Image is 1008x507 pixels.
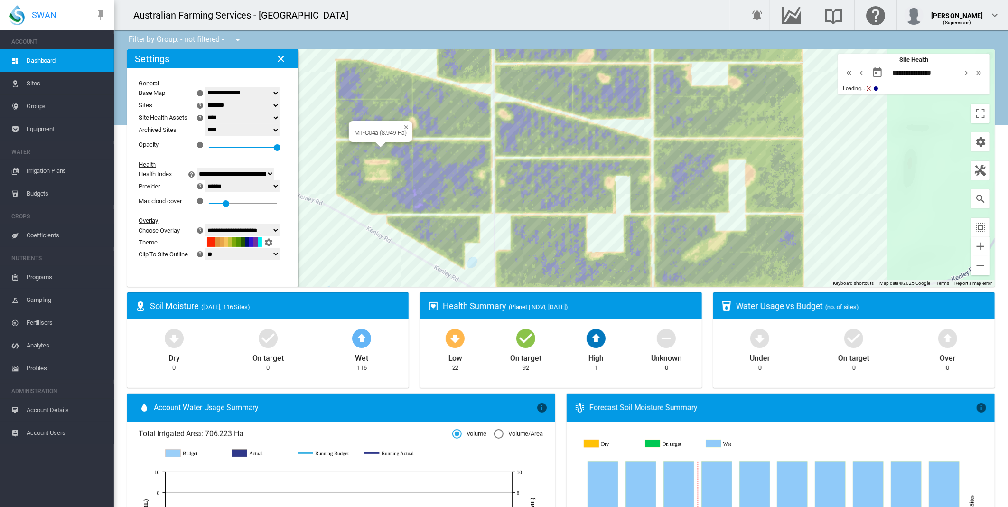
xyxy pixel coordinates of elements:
[736,300,987,312] div: Water Usage vs Budget
[11,34,106,49] span: ACCOUNT
[864,9,887,21] md-icon: Click here for help
[822,9,845,21] md-icon: Search the knowledge base
[975,136,986,148] md-icon: icon-cog
[195,225,206,236] md-icon: icon-help-circle
[298,449,355,458] g: Running Budget
[27,182,106,205] span: Budgets
[936,281,949,286] a: Terms
[595,364,598,372] div: 1
[748,6,767,25] button: icon-bell-ring
[946,364,949,372] div: 0
[961,67,972,78] md-icon: icon-chevron-right
[27,95,106,118] span: Groups
[163,327,186,349] md-icon: icon-arrow-down-bold-circle
[651,349,682,364] div: Unknown
[252,349,284,364] div: On target
[780,9,803,21] md-icon: Go to the Data Hub
[9,5,25,25] img: SWAN-Landscape-Logo-Colour-drop.png
[154,469,159,475] tspan: 10
[135,53,169,65] h2: Settings
[232,34,243,46] md-icon: icon-menu-down
[139,102,152,109] div: Sites
[752,9,763,21] md-icon: icon-bell-ring
[194,225,207,236] button: icon-help-circle
[574,402,586,413] md-icon: icon-thermometer-lines
[585,327,607,349] md-icon: icon-arrow-up-bold-circle
[186,169,197,180] md-icon: icon-help-circle
[844,67,854,78] md-icon: icon-chevron-double-left
[748,327,771,349] md-icon: icon-arrow-down-bold-circle
[900,56,929,63] span: Site Health
[833,280,874,287] button: Keyboard shortcuts
[589,403,976,413] div: Forecast Soil Moisture Summary
[452,430,486,439] md-radio-button: Volume
[905,6,924,25] img: profile.jpg
[865,85,872,93] md-icon: icon-content-cut
[758,364,762,372] div: 0
[11,251,106,266] span: NUTRIENTS
[931,7,983,17] div: [PERSON_NAME]
[961,67,973,78] button: icon-chevron-right
[364,449,421,458] g: Running Actual
[355,349,369,364] div: Wet
[517,469,522,475] tspan: 10
[139,80,275,87] div: General
[428,300,439,312] md-icon: icon-heart-box-outline
[357,364,367,372] div: 116
[139,126,207,133] div: Archived Sites
[27,311,106,334] span: Fertilisers
[139,251,188,258] div: Clip To Site Outline
[172,364,176,372] div: 0
[121,30,250,49] div: Filter by Group: - not filtered -
[838,349,869,364] div: On target
[11,209,106,224] span: CROPS
[154,403,536,413] span: Account Water Usage Summary
[139,227,180,234] div: Choose Overlay
[517,490,520,496] tspan: 8
[257,327,280,349] md-icon: icon-checkbox-marked-circle
[139,429,452,439] span: Total Irrigated Area: 706.223 Ha
[232,449,289,458] g: Actual
[11,384,106,399] span: ADMINISTRATION
[510,349,541,364] div: On target
[646,440,700,448] g: On target
[879,281,930,286] span: Map data ©2025 Google
[584,440,639,448] g: Dry
[444,327,467,349] md-icon: icon-arrow-down-bold-circle
[523,364,529,372] div: 92
[825,303,859,310] span: (no. of sites)
[194,180,207,192] button: icon-help-circle
[266,364,270,372] div: 0
[750,349,770,364] div: Under
[27,118,106,141] span: Equipment
[139,197,182,205] div: Max cloud cover
[350,327,373,349] md-icon: icon-arrow-up-bold-circle
[139,114,187,121] div: Site Health Assets
[27,49,106,72] span: Dashboard
[973,67,985,78] button: icon-chevron-double-right
[721,300,732,312] md-icon: icon-cup-water
[135,300,146,312] md-icon: icon-map-marker-radius
[139,239,207,246] div: Theme
[139,217,275,224] div: Overlay
[139,161,275,168] div: Health
[843,85,865,92] span: Loading...
[707,440,762,448] g: Wet
[27,266,106,289] span: Programs
[989,9,1000,21] md-icon: icon-chevron-down
[943,20,971,25] span: (Supervisor)
[971,132,990,151] button: icon-cog
[196,87,207,99] md-icon: icon-information
[195,112,206,123] md-icon: icon-help-circle
[852,364,856,372] div: 0
[955,281,992,286] a: Report a map error
[95,9,106,21] md-icon: icon-pin
[975,193,986,205] md-icon: icon-magnify
[11,144,106,160] span: WATER
[262,236,275,248] button: icon-cog
[133,9,357,22] div: Australian Farming Services - [GEOGRAPHIC_DATA]
[150,300,401,312] div: Soil Moisture
[27,422,106,444] span: Account Users
[32,9,56,21] span: SWAN
[195,248,206,260] md-icon: icon-help-circle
